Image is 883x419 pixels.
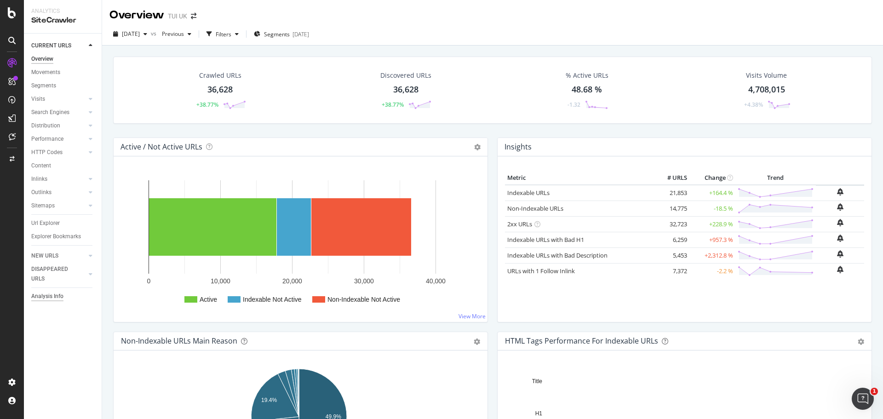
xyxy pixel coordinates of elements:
[31,201,86,211] a: Sitemaps
[653,201,689,216] td: 14,775
[250,27,313,41] button: Segments[DATE]
[261,397,277,403] text: 19.4%
[426,277,446,285] text: 40,000
[382,101,404,109] div: +38.77%
[746,71,787,80] div: Visits Volume
[653,263,689,279] td: 7,372
[532,378,543,385] text: Title
[203,27,242,41] button: Filters
[474,339,480,345] div: gear
[31,292,95,301] a: Analysis Info
[31,94,45,104] div: Visits
[31,251,58,261] div: NEW URLS
[31,292,63,301] div: Analysis Info
[121,171,480,315] svg: A chart.
[282,277,302,285] text: 20,000
[31,174,86,184] a: Inlinks
[653,185,689,201] td: 21,853
[31,188,52,197] div: Outlinks
[837,235,843,242] div: bell-plus
[31,232,95,241] a: Explorer Bookmarks
[216,30,231,38] div: Filters
[354,277,374,285] text: 30,000
[507,235,584,244] a: Indexable URLs with Bad H1
[689,201,735,216] td: -18.5 %
[264,30,290,38] span: Segments
[151,29,158,37] span: vs
[31,232,81,241] div: Explorer Bookmarks
[31,188,86,197] a: Outlinks
[572,84,602,96] div: 48.68 %
[31,251,86,261] a: NEW URLS
[31,121,86,131] a: Distribution
[31,41,86,51] a: CURRENT URLS
[158,27,195,41] button: Previous
[31,68,60,77] div: Movements
[31,94,86,104] a: Visits
[191,13,196,19] div: arrow-right-arrow-left
[31,148,63,157] div: HTTP Codes
[121,336,237,345] div: Non-Indexable URLs Main Reason
[871,388,878,395] span: 1
[31,54,53,64] div: Overview
[147,277,151,285] text: 0
[393,84,419,96] div: 36,628
[196,101,218,109] div: +38.77%
[748,84,785,96] div: 4,708,015
[31,108,69,117] div: Search Engines
[459,312,486,320] a: View More
[689,263,735,279] td: -2.2 %
[507,204,563,212] a: Non-Indexable URLs
[109,27,151,41] button: [DATE]
[31,7,94,15] div: Analytics
[653,216,689,232] td: 32,723
[507,220,532,228] a: 2xx URLs
[31,108,86,117] a: Search Engines
[837,188,843,195] div: bell-plus
[31,174,47,184] div: Inlinks
[31,148,86,157] a: HTTP Codes
[122,30,140,38] span: 2025 Sep. 29th
[566,71,608,80] div: % Active URLs
[31,134,63,144] div: Performance
[507,267,575,275] a: URLs with 1 Follow Inlink
[31,81,56,91] div: Segments
[837,203,843,211] div: bell-plus
[735,171,816,185] th: Trend
[507,251,608,259] a: Indexable URLs with Bad Description
[653,232,689,247] td: 6,259
[505,141,532,153] h4: Insights
[31,218,60,228] div: Url Explorer
[168,11,187,21] div: TUI UK
[31,41,71,51] div: CURRENT URLS
[689,185,735,201] td: +164.4 %
[120,141,202,153] h4: Active / Not Active URLs
[689,247,735,263] td: +2,312.8 %
[158,30,184,38] span: Previous
[837,250,843,258] div: bell-plus
[211,277,230,285] text: 10,000
[31,134,86,144] a: Performance
[31,161,95,171] a: Content
[109,7,164,23] div: Overview
[31,15,94,26] div: SiteCrawler
[31,68,95,77] a: Movements
[380,71,431,80] div: Discovered URLs
[568,101,580,109] div: -1.32
[837,219,843,226] div: bell-plus
[744,101,763,109] div: +4.38%
[207,84,233,96] div: 36,628
[31,81,95,91] a: Segments
[505,336,658,345] div: HTML Tags Performance for Indexable URLs
[292,30,309,38] div: [DATE]
[31,218,95,228] a: Url Explorer
[689,171,735,185] th: Change
[31,201,55,211] div: Sitemaps
[31,161,51,171] div: Content
[31,264,78,284] div: DISAPPEARED URLS
[243,296,302,303] text: Indexable Not Active
[474,144,481,150] i: Options
[507,189,550,197] a: Indexable URLs
[327,296,400,303] text: Non-Indexable Not Active
[837,266,843,273] div: bell-plus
